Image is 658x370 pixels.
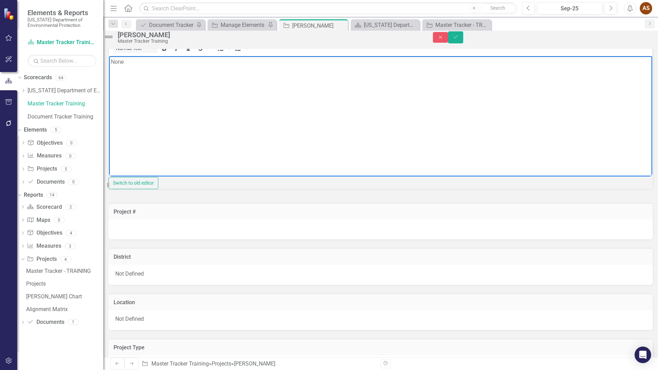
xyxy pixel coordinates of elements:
[27,242,61,250] a: Measures
[28,17,96,28] small: [US_STATE] Department of Environmental Protection
[113,43,158,53] button: Block Normal Text
[24,266,103,277] a: Master Tracker - TRAINING
[635,347,651,363] div: Open Intercom Messenger
[149,21,194,29] div: Document Tracker
[27,255,56,263] a: Projects
[28,39,96,47] a: Master Tracker Training
[27,165,57,173] a: Projects
[27,216,50,224] a: Maps
[490,5,505,11] span: Search
[50,127,61,133] div: 5
[114,254,648,260] h3: District
[114,345,648,351] h3: Project Type
[481,3,515,13] button: Search
[68,319,79,325] div: 1
[27,178,64,186] a: Documents
[61,166,72,172] div: 5
[170,43,182,53] button: Italic
[424,21,489,29] a: Master Tracker - TRAINING
[108,177,158,189] button: Switch to old editor
[65,204,76,210] div: 2
[65,243,76,249] div: 3
[115,270,144,277] span: Not Defined
[27,139,62,147] a: Objectives
[28,87,103,95] a: [US_STATE] Department of Environmental Protection
[68,179,79,185] div: 0
[27,229,62,237] a: Objectives
[66,230,77,236] div: 4
[118,31,419,39] div: [PERSON_NAME]
[66,140,77,146] div: 0
[221,21,266,29] div: Manage Elements
[116,45,150,51] span: Normal Text
[103,31,114,42] img: Not Defined
[28,100,103,108] a: Master Tracker Training
[537,2,603,14] button: Sep-25
[28,9,96,17] span: Elements & Reports
[55,75,66,81] div: 64
[139,2,517,14] input: Search ClearPoint...
[28,55,96,67] input: Search Below...
[194,43,206,53] button: Strikethrough
[26,294,103,300] div: [PERSON_NAME] Chart
[232,43,250,53] div: Numbered list
[435,21,489,29] div: Master Tracker - TRAINING
[182,43,194,53] button: Underline
[158,43,170,53] button: Bold
[364,21,418,29] div: [US_STATE] Department of Environmental Protection
[46,192,57,198] div: 14
[539,4,600,13] div: Sep-25
[109,56,652,176] iframe: Rich Text Area
[3,8,15,20] img: ClearPoint Strategy
[26,306,103,312] div: Alignment Matrix
[24,278,103,289] a: Projects
[24,291,103,302] a: [PERSON_NAME] Chart
[65,153,76,159] div: 0
[24,304,103,315] a: Alignment Matrix
[26,281,103,287] div: Projects
[24,191,43,199] a: Reports
[215,43,232,53] div: Bullet list
[258,43,270,53] button: Reveal or hide additional toolbar items
[209,21,266,29] a: Manage Elements
[212,360,231,367] a: Projects
[27,203,62,211] a: Scorecard
[28,113,103,121] a: Document Tracker Training
[27,152,61,160] a: Measures
[115,316,144,322] span: Not Defined
[234,360,275,367] div: [PERSON_NAME]
[640,2,652,14] button: AS
[114,299,648,306] h3: Location
[26,268,103,274] div: Master Tracker - TRAINING
[114,209,648,215] h3: Project #
[60,256,71,262] div: 4
[54,217,65,223] div: 0
[151,360,209,367] a: Master Tracker Training
[118,39,419,44] div: Master Tracker Training
[141,360,375,368] div: » »
[292,21,346,30] div: [PERSON_NAME]
[24,74,52,82] a: Scorecards
[27,318,64,326] a: Documents
[352,21,418,29] a: [US_STATE] Department of Environmental Protection
[24,126,47,134] a: Elements
[138,21,194,29] a: Document Tracker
